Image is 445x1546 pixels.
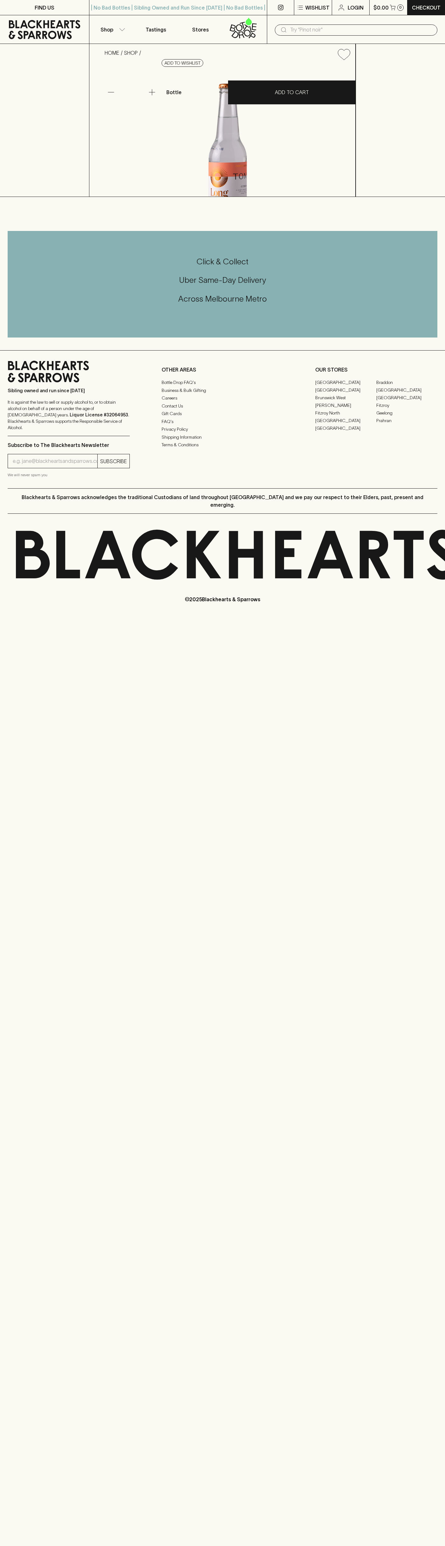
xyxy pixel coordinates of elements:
h5: Across Melbourne Metro [8,294,437,304]
a: Stores [178,15,223,44]
input: Try "Pinot noir" [290,25,432,35]
p: ADD TO CART [275,88,309,96]
p: Bottle [166,88,182,96]
div: Call to action block [8,231,437,338]
a: Shipping Information [162,433,284,441]
button: Add to wishlist [335,46,353,63]
p: Blackhearts & Sparrows acknowledges the traditional Custodians of land throughout [GEOGRAPHIC_DAT... [12,493,433,509]
a: Fitzroy [376,401,437,409]
img: 34137.png [100,65,355,197]
button: Shop [89,15,134,44]
p: Login [348,4,364,11]
p: OUR STORES [315,366,437,373]
a: Terms & Conditions [162,441,284,449]
a: FAQ's [162,418,284,425]
button: Add to wishlist [162,59,203,67]
div: Bottle [164,86,228,99]
a: Bottle Drop FAQ's [162,379,284,386]
a: Tastings [134,15,178,44]
a: Fitzroy North [315,409,376,417]
a: Privacy Policy [162,426,284,433]
p: Sibling owned and run since [DATE] [8,387,130,394]
a: Geelong [376,409,437,417]
a: [PERSON_NAME] [315,401,376,409]
p: SUBSCRIBE [100,457,127,465]
a: Careers [162,394,284,402]
a: [GEOGRAPHIC_DATA] [376,394,437,401]
input: e.g. jane@blackheartsandsparrows.com.au [13,456,97,466]
a: Prahran [376,417,437,424]
h5: Uber Same-Day Delivery [8,275,437,285]
p: We will never spam you [8,472,130,478]
p: It is against the law to sell or supply alcohol to, or to obtain alcohol on behalf of a person un... [8,399,130,431]
a: Braddon [376,379,437,386]
a: Brunswick West [315,394,376,401]
p: Stores [192,26,209,33]
p: Tastings [146,26,166,33]
p: $0.00 [373,4,389,11]
a: [GEOGRAPHIC_DATA] [315,379,376,386]
p: OTHER AREAS [162,366,284,373]
strong: Liquor License #32064953 [70,412,128,417]
p: Wishlist [305,4,330,11]
a: Contact Us [162,402,284,410]
a: [GEOGRAPHIC_DATA] [376,386,437,394]
a: [GEOGRAPHIC_DATA] [315,424,376,432]
a: Business & Bulk Gifting [162,386,284,394]
a: [GEOGRAPHIC_DATA] [315,386,376,394]
a: [GEOGRAPHIC_DATA] [315,417,376,424]
p: Subscribe to The Blackhearts Newsletter [8,441,130,449]
a: HOME [105,50,119,56]
p: FIND US [35,4,54,11]
a: SHOP [124,50,138,56]
p: Shop [101,26,113,33]
button: SUBSCRIBE [98,454,129,468]
h5: Click & Collect [8,256,437,267]
p: 0 [399,6,402,9]
p: Checkout [412,4,441,11]
button: ADD TO CART [228,80,356,104]
a: Gift Cards [162,410,284,418]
